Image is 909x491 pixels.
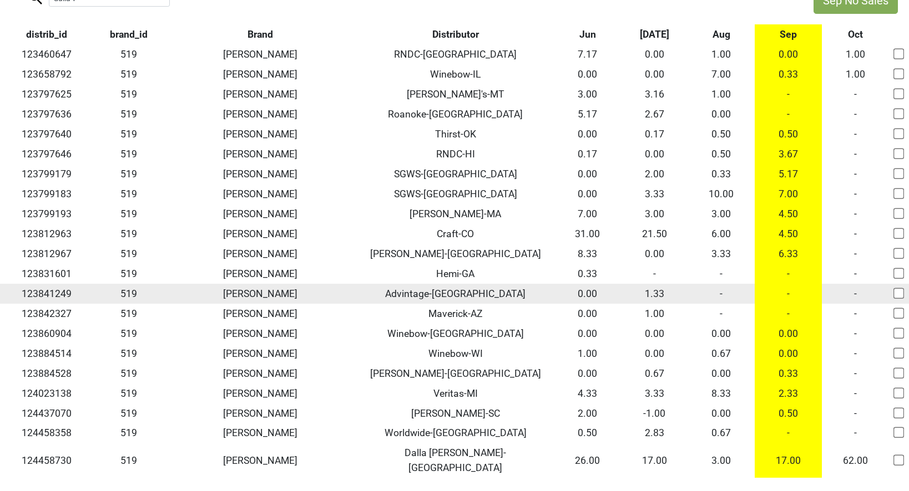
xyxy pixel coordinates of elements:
[357,24,554,44] th: Distributor: activate to sort column ascending
[93,423,164,443] td: 519
[554,44,621,64] td: 7.17
[621,264,688,284] td: -
[554,344,621,364] td: 1.00
[621,124,688,144] td: 0.17
[822,24,889,44] th: Oct: activate to sort column ascending
[688,244,755,264] td: 3.33
[554,184,621,204] td: 0.00
[621,164,688,184] td: 2.00
[554,84,621,104] td: 3.00
[822,264,889,284] td: -
[755,324,822,344] td: 0.00
[93,224,164,244] td: 519
[554,204,621,224] td: 7.00
[93,104,164,124] td: 519
[93,443,164,478] td: 519
[688,164,755,184] td: 0.33
[755,244,822,264] td: 6.33
[93,324,164,344] td: 519
[688,383,755,403] td: 8.33
[164,124,357,144] td: [PERSON_NAME]
[554,443,621,478] td: 26.00
[93,304,164,324] td: 519
[688,344,755,364] td: 0.67
[554,403,621,423] td: 2.00
[621,144,688,164] td: 0.00
[621,24,688,44] th: Jul: activate to sort column ascending
[621,344,688,364] td: 0.00
[164,64,357,84] td: [PERSON_NAME]
[164,443,357,478] td: [PERSON_NAME]
[688,224,755,244] td: 6.00
[621,64,688,84] td: 0.00
[688,364,755,383] td: 0.00
[688,104,755,124] td: 0.00
[357,184,554,204] td: SGWS-[GEOGRAPHIC_DATA]
[755,224,822,244] td: 4.50
[621,244,688,264] td: 0.00
[889,24,909,44] th: &nbsp;: activate to sort column ascending
[822,124,889,144] td: -
[93,124,164,144] td: 519
[621,224,688,244] td: 21.50
[357,244,554,264] td: [PERSON_NAME]-[GEOGRAPHIC_DATA]
[755,144,822,164] td: 3.67
[822,164,889,184] td: -
[755,383,822,403] td: 2.33
[688,184,755,204] td: 10.00
[554,264,621,284] td: 0.33
[164,264,357,284] td: [PERSON_NAME]
[621,403,688,423] td: -1.00
[688,443,755,478] td: 3.00
[621,84,688,104] td: 3.16
[357,383,554,403] td: Veritas-MI
[755,84,822,104] td: -
[822,144,889,164] td: -
[164,324,357,344] td: [PERSON_NAME]
[688,423,755,443] td: 0.67
[554,24,621,44] th: Jun: activate to sort column ascending
[357,304,554,324] td: Maverick-AZ
[822,204,889,224] td: -
[822,403,889,423] td: -
[93,144,164,164] td: 519
[688,284,755,304] td: -
[164,184,357,204] td: [PERSON_NAME]
[621,324,688,344] td: 0.00
[554,383,621,403] td: 4.33
[164,383,357,403] td: [PERSON_NAME]
[621,423,688,443] td: 2.83
[164,144,357,164] td: [PERSON_NAME]
[688,24,755,44] th: Aug: activate to sort column ascending
[688,44,755,64] td: 1.00
[554,224,621,244] td: 31.00
[688,144,755,164] td: 0.50
[755,423,822,443] td: -
[621,284,688,304] td: 1.33
[164,84,357,104] td: [PERSON_NAME]
[357,164,554,184] td: SGWS-[GEOGRAPHIC_DATA]
[93,44,164,64] td: 519
[93,264,164,284] td: 519
[164,284,357,304] td: [PERSON_NAME]
[688,124,755,144] td: 0.50
[688,204,755,224] td: 3.00
[822,344,889,364] td: -
[755,184,822,204] td: 7.00
[822,443,889,478] td: 62.00
[755,124,822,144] td: 0.50
[755,364,822,383] td: 0.33
[93,383,164,403] td: 519
[688,264,755,284] td: -
[93,204,164,224] td: 519
[688,64,755,84] td: 7.00
[164,364,357,383] td: [PERSON_NAME]
[755,443,822,478] td: 17.00
[93,24,164,44] th: brand_id: activate to sort column ascending
[822,84,889,104] td: -
[164,164,357,184] td: [PERSON_NAME]
[357,324,554,344] td: Winebow-[GEOGRAPHIC_DATA]
[93,164,164,184] td: 519
[357,84,554,104] td: [PERSON_NAME]'s-MT
[755,44,822,64] td: 0.00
